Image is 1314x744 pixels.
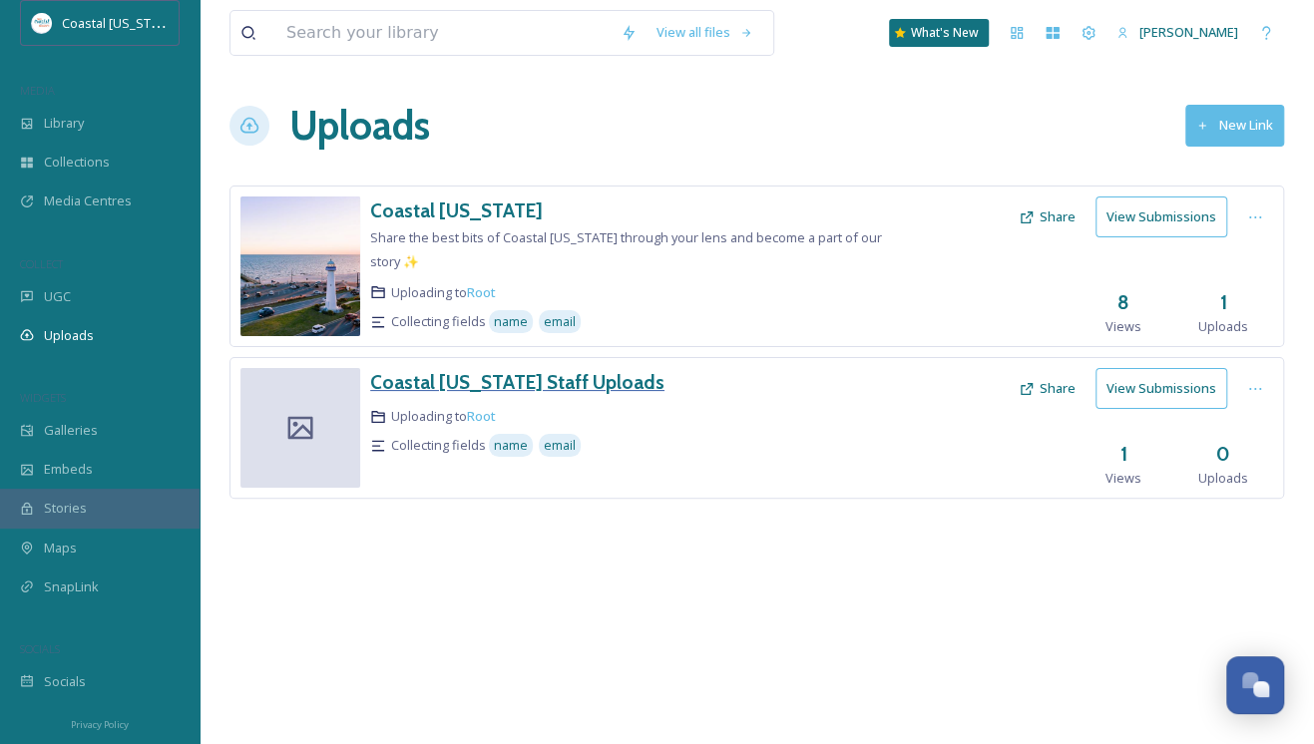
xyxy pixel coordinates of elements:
[71,711,129,735] a: Privacy Policy
[1095,368,1227,409] button: View Submissions
[1198,469,1248,488] span: Uploads
[44,421,98,440] span: Galleries
[20,390,66,405] span: WIDGETS
[20,641,60,656] span: SOCIALS
[1120,440,1127,469] h3: 1
[240,196,360,336] img: 49fd6f91-6bc4-47cb-b157-792f7a321d34.jpg
[1009,197,1086,236] button: Share
[20,83,55,98] span: MEDIA
[44,460,93,479] span: Embeds
[20,256,63,271] span: COLLECT
[1220,288,1227,317] h3: 1
[889,19,989,47] a: What's New
[647,13,763,52] a: View all files
[494,436,528,455] span: name
[44,499,87,518] span: Stories
[391,407,496,426] span: Uploading to
[1095,196,1227,237] button: View Submissions
[1139,23,1238,41] span: [PERSON_NAME]
[370,196,543,225] a: Coastal [US_STATE]
[44,539,77,558] span: Maps
[1216,440,1230,469] h3: 0
[44,672,86,691] span: Socials
[544,436,576,455] span: email
[1105,469,1141,488] span: Views
[1095,368,1237,409] a: View Submissions
[289,96,430,156] a: Uploads
[44,114,84,133] span: Library
[44,287,71,306] span: UGC
[370,198,543,222] h3: Coastal [US_STATE]
[1117,288,1129,317] h3: 8
[370,228,882,270] span: Share the best bits of Coastal [US_STATE] through your lens and become a part of our story ✨
[370,370,664,394] h3: Coastal [US_STATE] Staff Uploads
[71,718,129,731] span: Privacy Policy
[370,368,664,397] a: Coastal [US_STATE] Staff Uploads
[391,312,486,331] span: Collecting fields
[62,13,177,32] span: Coastal [US_STATE]
[544,312,576,331] span: email
[1198,317,1248,336] span: Uploads
[1095,196,1237,237] a: View Submissions
[44,326,94,345] span: Uploads
[44,191,132,210] span: Media Centres
[391,283,496,302] span: Uploading to
[494,312,528,331] span: name
[1009,369,1086,408] button: Share
[391,436,486,455] span: Collecting fields
[1106,13,1248,52] a: [PERSON_NAME]
[467,407,496,425] a: Root
[1105,317,1141,336] span: Views
[32,13,52,33] img: download%20%281%29.jpeg
[276,11,611,55] input: Search your library
[1226,656,1284,714] button: Open Chat
[1185,105,1284,146] button: New Link
[44,153,110,172] span: Collections
[467,283,496,301] a: Root
[44,577,99,596] span: SnapLink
